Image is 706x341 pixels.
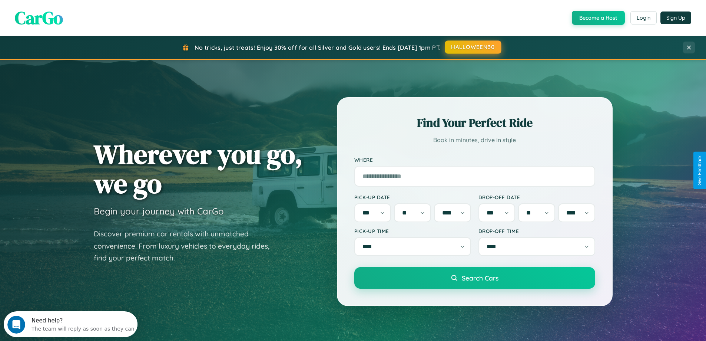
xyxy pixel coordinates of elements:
[354,115,595,131] h2: Find Your Perfect Ride
[630,11,657,24] button: Login
[94,228,279,264] p: Discover premium car rentals with unmatched convenience. From luxury vehicles to everyday rides, ...
[94,206,224,217] h3: Begin your journey with CarGo
[478,228,595,234] label: Drop-off Time
[3,3,138,23] div: Open Intercom Messenger
[462,274,498,282] span: Search Cars
[28,12,131,20] div: The team will reply as soon as they can
[15,6,63,30] span: CarGo
[445,40,501,54] button: HALLOWEEN30
[195,44,441,51] span: No tricks, just treats! Enjoy 30% off for all Silver and Gold users! Ends [DATE] 1pm PT.
[28,6,131,12] div: Need help?
[697,155,702,186] div: Give Feedback
[354,135,595,145] p: Book in minutes, drive in style
[4,311,137,337] iframe: Intercom live chat discovery launcher
[354,157,595,163] label: Where
[94,140,303,198] h1: Wherever you go, we go
[478,194,595,200] label: Drop-off Date
[572,11,625,25] button: Become a Host
[354,267,595,289] button: Search Cars
[354,228,471,234] label: Pick-up Time
[7,316,25,334] iframe: Intercom live chat
[660,12,691,24] button: Sign Up
[354,194,471,200] label: Pick-up Date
